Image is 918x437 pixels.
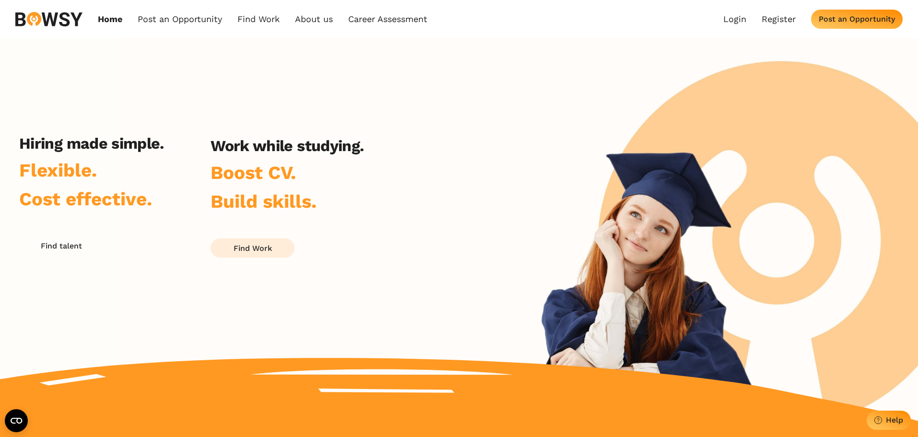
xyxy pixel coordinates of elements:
a: Register [762,14,796,24]
div: Find Work [234,244,272,253]
span: Cost effective. [19,188,152,210]
button: Find Work [211,238,294,258]
div: Post an Opportunity [819,14,895,24]
span: Flexible. [19,159,97,181]
button: Open CMP widget [5,409,28,432]
a: Career Assessment [348,14,427,24]
img: svg%3e [15,12,82,26]
h2: Work while studying. [211,137,364,155]
a: Login [723,14,746,24]
a: Home [98,14,122,24]
span: Build skills. [211,190,317,212]
button: Help [867,411,911,430]
div: Help [886,415,903,425]
span: Boost CV. [211,162,296,183]
h2: Hiring made simple. [19,134,164,153]
button: Post an Opportunity [811,10,903,29]
button: Find talent [19,236,103,255]
div: Find talent [41,241,82,250]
